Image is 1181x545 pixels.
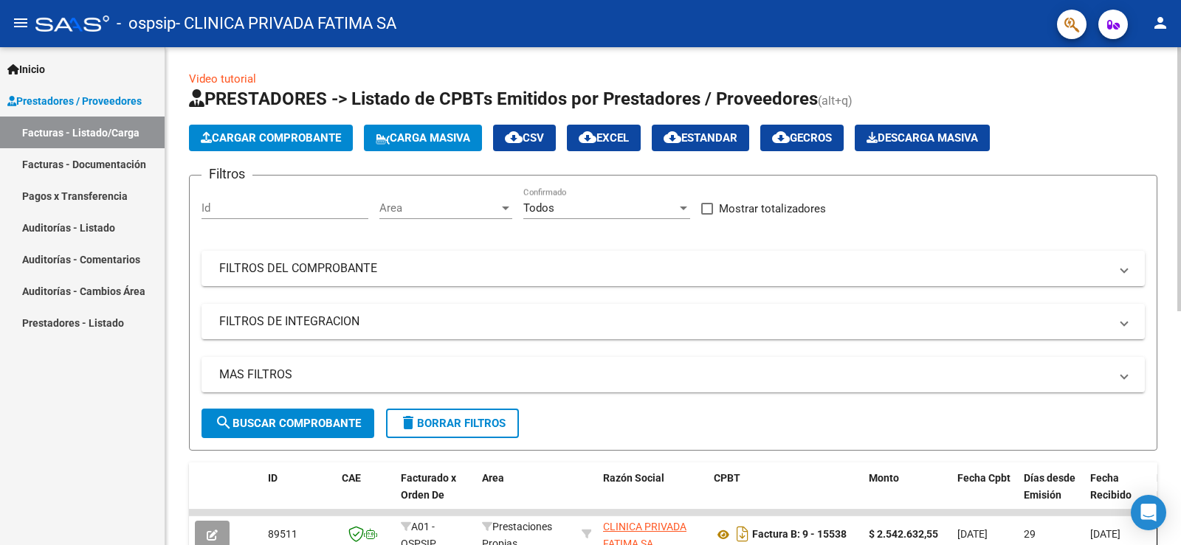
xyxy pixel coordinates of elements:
span: Buscar Comprobante [215,417,361,430]
span: [DATE] [957,528,988,540]
span: Cargar Comprobante [201,131,341,145]
datatable-header-cell: Días desde Emisión [1018,462,1084,527]
button: Cargar Comprobante [189,125,353,151]
button: Gecros [760,125,844,151]
span: 89511 [268,528,297,540]
mat-icon: person [1151,14,1169,32]
div: Open Intercom Messenger [1131,495,1166,530]
button: Borrar Filtros [386,409,519,438]
mat-icon: cloud_download [664,128,681,146]
span: Monto [869,472,899,484]
span: Días desde Emisión [1024,472,1075,501]
button: Carga Masiva [364,125,482,151]
span: - CLINICA PRIVADA FATIMA SA [176,7,396,40]
span: Borrar Filtros [399,417,506,430]
datatable-header-cell: Monto [863,462,951,527]
span: Descarga Masiva [867,131,978,145]
mat-icon: search [215,414,233,431]
button: Descarga Masiva [855,125,990,151]
button: Estandar [652,125,749,151]
a: Video tutorial [189,72,256,86]
span: Area [482,472,504,484]
span: ID [268,472,278,484]
span: Gecros [772,131,832,145]
span: 29 [1024,528,1036,540]
span: Todos [523,201,554,215]
span: CAE [342,472,361,484]
span: Fecha Cpbt [957,472,1010,484]
span: Prestadores / Proveedores [7,93,142,109]
datatable-header-cell: Facturado x Orden De [395,462,476,527]
mat-expansion-panel-header: MAS FILTROS [202,357,1145,392]
span: Inicio [7,61,45,77]
button: EXCEL [567,125,641,151]
span: (alt+q) [818,94,853,108]
span: Mostrar totalizadores [719,200,826,218]
h3: Filtros [202,164,252,184]
span: Carga Masiva [376,131,470,145]
span: Fecha Recibido [1090,472,1132,501]
span: CPBT [714,472,740,484]
span: EXCEL [579,131,629,145]
strong: $ 2.542.632,55 [869,528,938,540]
span: Razón Social [603,472,664,484]
datatable-header-cell: ID [262,462,336,527]
span: - ospsip [117,7,176,40]
datatable-header-cell: Razón Social [597,462,708,527]
button: Buscar Comprobante [202,409,374,438]
mat-panel-title: MAS FILTROS [219,367,1109,383]
app-download-masive: Descarga masiva de comprobantes (adjuntos) [855,125,990,151]
span: CSV [505,131,544,145]
mat-panel-title: FILTROS DEL COMPROBANTE [219,260,1109,277]
mat-expansion-panel-header: FILTROS DEL COMPROBANTE [202,251,1145,286]
datatable-header-cell: CPBT [708,462,863,527]
datatable-header-cell: Fecha Recibido [1084,462,1151,527]
mat-icon: delete [399,414,417,431]
datatable-header-cell: CAE [336,462,395,527]
span: Facturado x Orden De [401,472,456,501]
mat-icon: cloud_download [579,128,596,146]
strong: Factura B: 9 - 15538 [752,529,847,541]
span: Estandar [664,131,737,145]
mat-expansion-panel-header: FILTROS DE INTEGRACION [202,304,1145,339]
span: PRESTADORES -> Listado de CPBTs Emitidos por Prestadores / Proveedores [189,88,818,109]
datatable-header-cell: Area [476,462,576,527]
mat-panel-title: FILTROS DE INTEGRACION [219,313,1109,330]
datatable-header-cell: Fecha Cpbt [951,462,1018,527]
mat-icon: cloud_download [505,128,523,146]
span: [DATE] [1090,528,1120,540]
mat-icon: cloud_download [772,128,790,146]
span: Area [379,201,499,215]
button: CSV [493,125,556,151]
mat-icon: menu [12,14,30,32]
